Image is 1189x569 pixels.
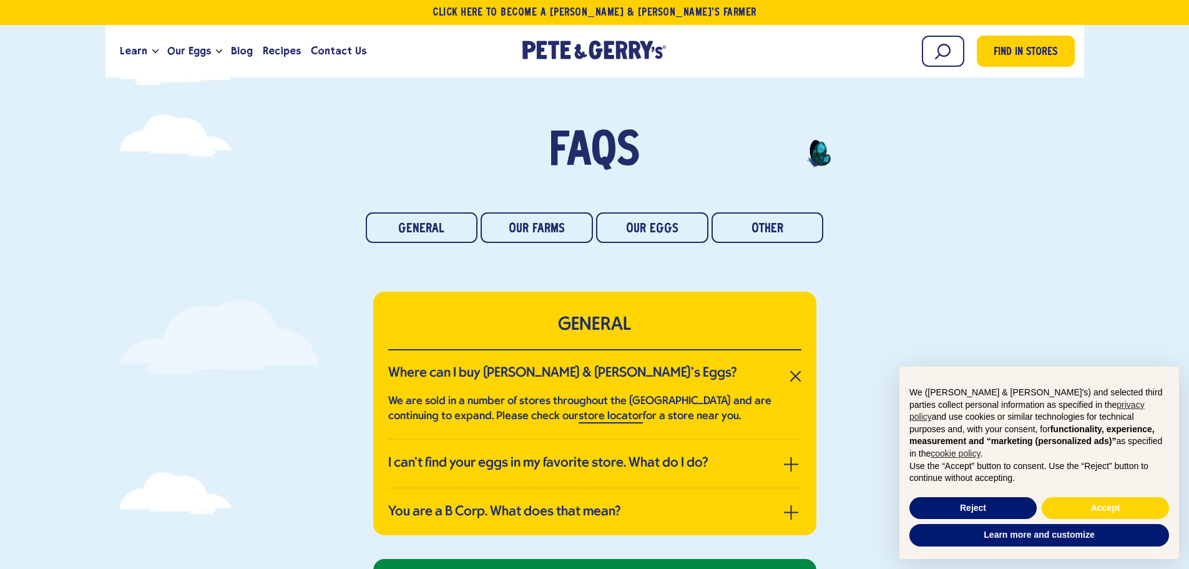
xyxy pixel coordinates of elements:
[388,504,621,520] h3: You are a B Corp. What does that mean?
[162,34,216,68] a: Our Eggs
[909,497,1037,520] button: Reject
[115,34,152,68] a: Learn
[366,212,478,243] a: General
[388,455,708,472] h3: I can’t find your eggs in my favorite store. What do I do?
[596,212,708,243] a: Our Eggs
[258,34,306,68] a: Recipes
[481,212,593,243] a: Our Farms
[120,43,147,59] span: Learn
[388,365,737,382] h3: Where can I buy [PERSON_NAME] & [PERSON_NAME]’s Eggs?
[263,43,301,59] span: Recipes
[977,36,1075,67] a: Find in Stores
[579,410,643,423] a: store locator
[909,524,1169,547] button: Learn more and customize
[306,34,371,68] a: Contact Us
[922,36,964,67] input: Search
[712,212,824,243] a: Other
[226,34,258,68] a: Blog
[1042,497,1169,520] button: Accept
[167,43,211,59] span: Our Eggs
[909,460,1169,485] p: Use the “Accept” button to consent. Use the “Reject” button to continue without accepting.
[388,394,801,423] p: We are sold in a number of stores throughout the [GEOGRAPHIC_DATA] and are continuing to expand. ...
[909,387,1169,460] p: We ([PERSON_NAME] & [PERSON_NAME]'s) and selected third parties collect personal information as s...
[931,448,980,458] a: cookie policy
[994,44,1057,61] span: Find in Stores
[152,49,159,54] button: Open the dropdown menu for Learn
[216,49,222,54] button: Open the dropdown menu for Our Eggs
[231,43,253,59] span: Blog
[549,129,640,176] span: FAQs
[388,314,801,337] h2: GENERAL
[311,43,366,59] span: Contact Us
